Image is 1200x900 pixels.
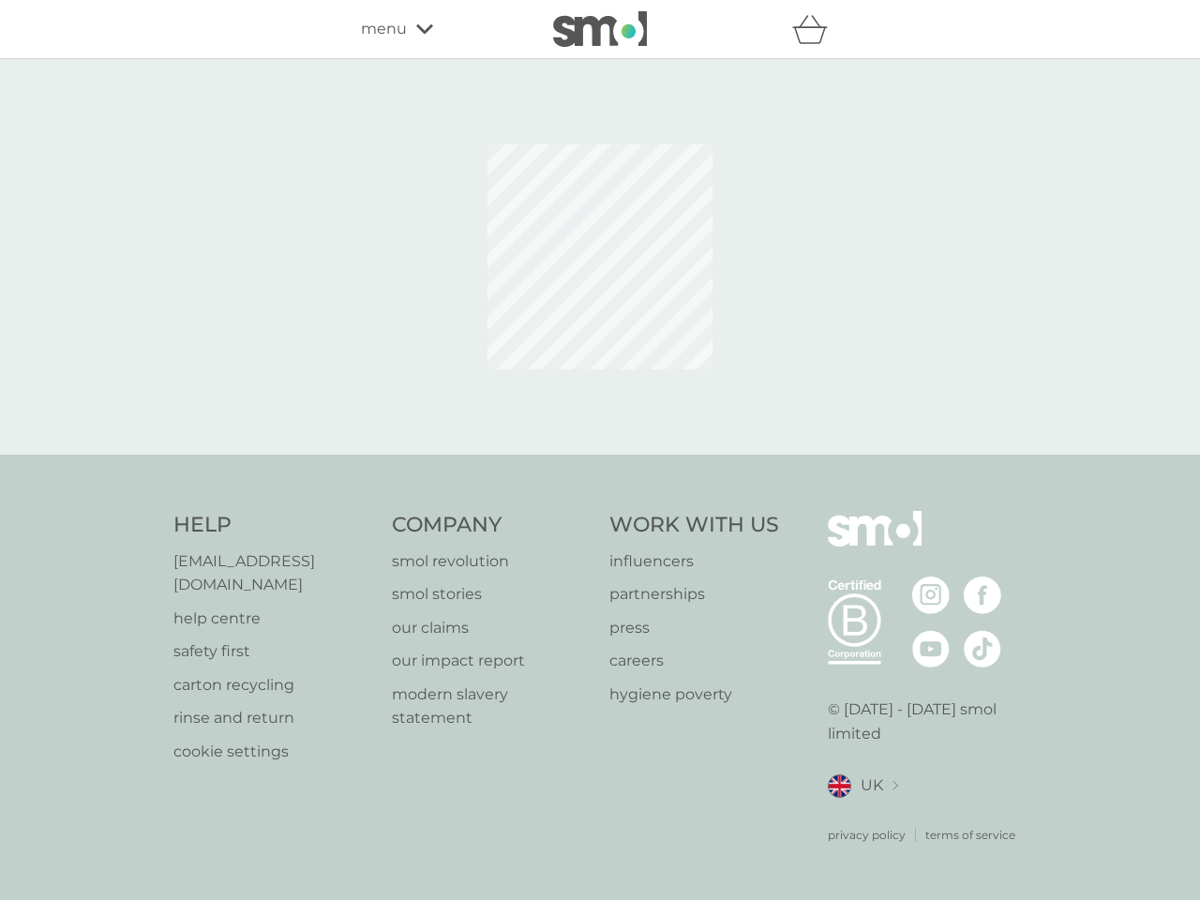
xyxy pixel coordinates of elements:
img: visit the smol Youtube page [912,630,950,667]
a: smol revolution [392,549,592,574]
a: modern slavery statement [392,682,592,730]
img: smol [828,511,922,575]
img: select a new location [892,781,898,791]
img: visit the smol Facebook page [964,577,1001,614]
div: basket [792,10,839,48]
a: our claims [392,616,592,640]
a: rinse and return [173,706,373,730]
img: UK flag [828,774,851,798]
a: [EMAIL_ADDRESS][DOMAIN_NAME] [173,549,373,597]
a: hygiene poverty [609,682,779,707]
a: cookie settings [173,740,373,764]
a: privacy policy [828,826,906,844]
h4: Work With Us [609,511,779,540]
h4: Company [392,511,592,540]
h4: Help [173,511,373,540]
a: our impact report [392,649,592,673]
a: help centre [173,607,373,631]
span: UK [861,773,883,798]
a: terms of service [925,826,1015,844]
a: carton recycling [173,673,373,697]
img: smol [553,11,647,47]
a: partnerships [609,582,779,607]
p: © [DATE] - [DATE] smol limited [828,697,1027,745]
img: visit the smol Instagram page [912,577,950,614]
a: safety first [173,639,373,664]
a: influencers [609,549,779,574]
a: careers [609,649,779,673]
a: smol stories [392,582,592,607]
img: visit the smol Tiktok page [964,630,1001,667]
span: menu [361,17,407,41]
a: press [609,616,779,640]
